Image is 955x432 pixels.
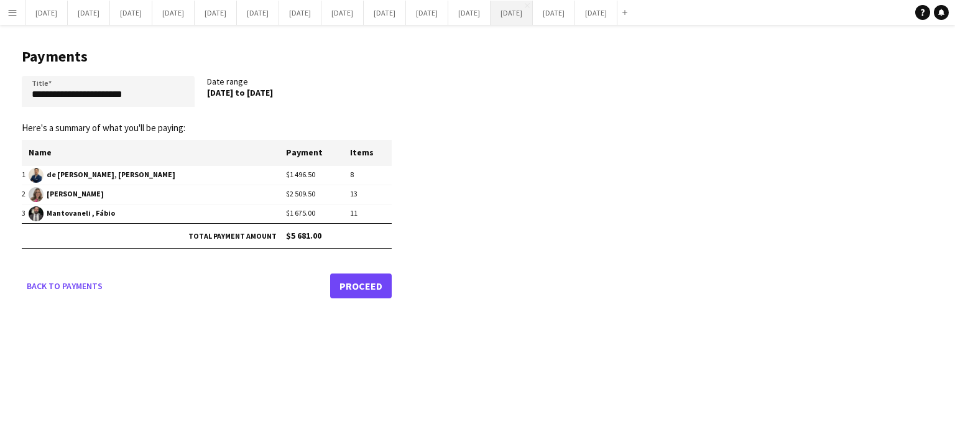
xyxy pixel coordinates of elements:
[110,1,152,25] button: [DATE]
[22,273,108,298] a: Back to payments
[286,204,351,223] td: $1 675.00
[237,1,279,25] button: [DATE]
[533,1,575,25] button: [DATE]
[22,223,286,248] td: Total payment amount
[29,168,286,183] span: de [PERSON_NAME], [PERSON_NAME]
[68,1,110,25] button: [DATE]
[22,122,392,134] p: Here's a summary of what you'll be paying:
[286,140,351,165] th: Payment
[29,187,286,202] span: [PERSON_NAME]
[195,1,237,25] button: [DATE]
[207,76,392,112] div: Date range
[25,1,68,25] button: [DATE]
[22,165,29,185] td: 1
[364,1,406,25] button: [DATE]
[22,185,29,204] td: 2
[350,140,392,165] th: Items
[330,273,392,298] a: Proceed
[406,1,448,25] button: [DATE]
[286,185,351,204] td: $2 509.50
[152,1,195,25] button: [DATE]
[350,204,392,223] td: 11
[350,165,392,185] td: 8
[286,165,351,185] td: $1 496.50
[29,140,286,165] th: Name
[286,223,392,248] td: $5 681.00
[22,204,29,223] td: 3
[575,1,617,25] button: [DATE]
[279,1,321,25] button: [DATE]
[207,87,380,98] div: [DATE] to [DATE]
[448,1,491,25] button: [DATE]
[321,1,364,25] button: [DATE]
[350,185,392,204] td: 13
[22,47,392,66] h1: Payments
[29,206,286,221] span: Mantovaneli , Fábio
[491,1,533,25] button: [DATE]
